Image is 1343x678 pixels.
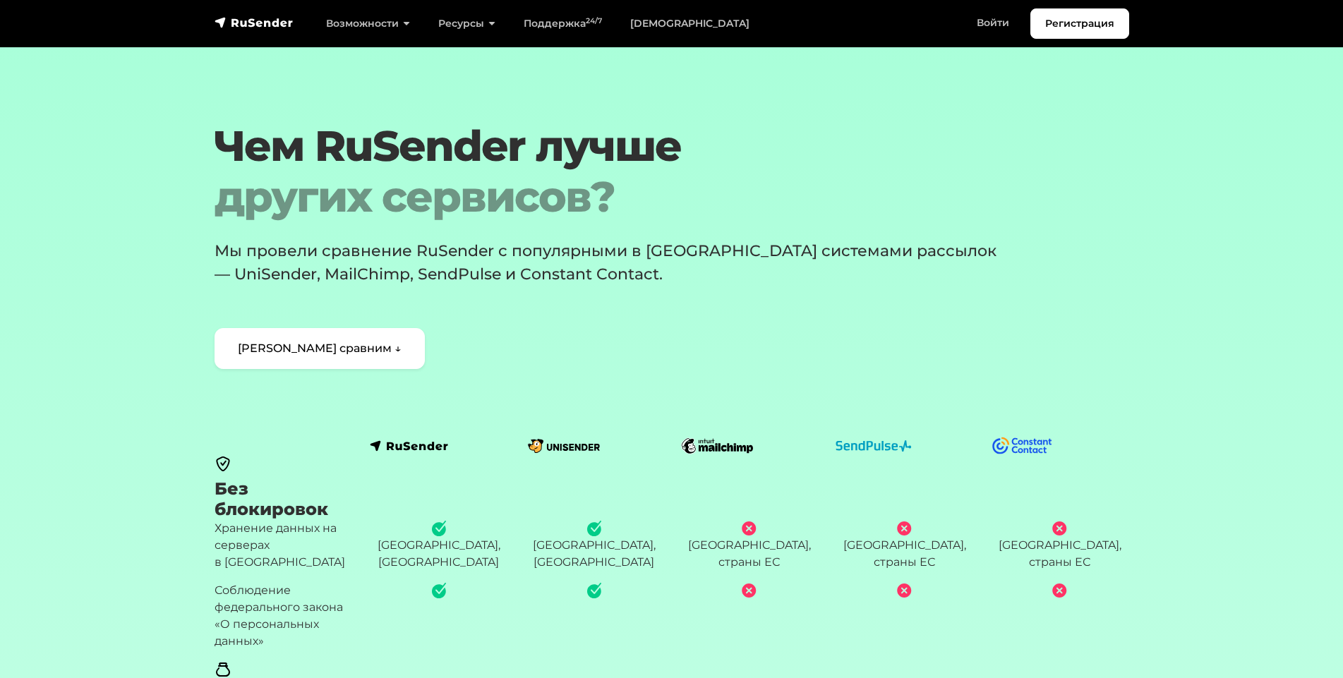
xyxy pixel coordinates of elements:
p: Соблюдение федерального закона «О персональных данных» [215,582,353,650]
img: black coins bag icon [215,661,231,678]
a: Поддержка24/7 [510,9,616,38]
h3: Без блокировок [215,479,353,520]
a: Войти [963,8,1023,37]
div: [GEOGRAPHIC_DATA], страны ЕС [991,520,1129,571]
p: Мы провели сравнение RuSender с популярными в [GEOGRAPHIC_DATA] системами рассылок — UniSender, M... [215,239,1015,286]
a: Ресурсы [424,9,510,38]
div: [GEOGRAPHIC_DATA], [GEOGRAPHIC_DATA] [370,520,508,571]
div: [GEOGRAPHIC_DATA], [GEOGRAPHIC_DATA] [525,520,663,571]
img: RuSender [215,16,294,30]
img: logo-mailchimp.svg [680,437,757,455]
img: logo-unisender.svg [525,439,603,453]
sup: 24/7 [586,16,602,25]
div: [GEOGRAPHIC_DATA], страны ЕС [680,520,819,571]
a: Регистрация [1030,8,1129,39]
span: других сервисов? [215,171,1052,222]
p: Хранение данных на серверах в [GEOGRAPHIC_DATA] [215,520,353,571]
div: [GEOGRAPHIC_DATA], страны ЕС [836,520,974,571]
a: [DEMOGRAPHIC_DATA] [616,9,764,38]
h1: Чем RuSender лучше [215,121,1052,222]
img: logo-constant-contact.svg [991,437,1053,454]
a: Возможности [312,9,424,38]
img: logo-sendpulse.svg [836,440,912,452]
img: black secure icon [215,455,231,472]
img: logo-rusender.svg [370,439,449,453]
a: [PERSON_NAME] сравним ↓ [215,328,425,369]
